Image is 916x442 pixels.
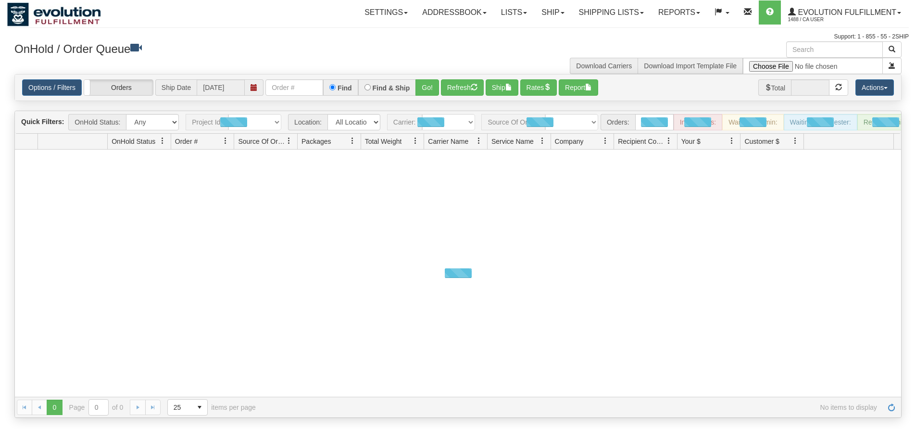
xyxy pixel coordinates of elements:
[882,41,902,58] button: Search
[217,133,234,149] a: Order # filter column settings
[681,137,701,146] span: Your $
[22,79,82,96] a: Options / Filters
[559,79,598,96] button: Report
[415,79,439,96] button: Go!
[857,114,914,130] div: Ready to Ship:
[281,133,297,149] a: Source Of Order filter column settings
[744,137,779,146] span: Customer $
[534,133,551,149] a: Service Name filter column settings
[674,114,722,130] div: In Progress:
[7,33,909,41] div: Support: 1 - 855 - 55 - 2SHIP
[855,79,894,96] button: Actions
[344,133,361,149] a: Packages filter column settings
[238,137,285,146] span: Source Of Order
[301,137,331,146] span: Packages
[154,133,171,149] a: OnHold Status filter column settings
[534,0,571,25] a: Ship
[265,79,323,96] input: Order #
[597,133,614,149] a: Company filter column settings
[758,79,791,96] span: Total
[635,114,674,130] div: New:
[192,400,207,415] span: select
[112,137,155,146] span: OnHold Status
[788,15,860,25] span: 1488 / CA User
[661,133,677,149] a: Recipient Country filter column settings
[441,79,484,96] button: Refresh
[68,114,126,130] span: OnHold Status:
[618,137,665,146] span: Recipient Country
[415,0,494,25] a: Addressbook
[486,79,518,96] button: Ship
[651,0,707,25] a: Reports
[722,114,783,130] div: Waiting - Admin:
[787,133,803,149] a: Customer $ filter column settings
[167,399,256,416] span: items per page
[601,114,635,130] span: Orders:
[7,2,101,26] img: logo1488.jpg
[743,58,883,74] input: Import
[269,404,877,411] span: No items to display
[884,400,899,415] a: Refresh
[365,137,402,146] span: Total Weight
[69,399,124,416] span: Page of 0
[357,0,415,25] a: Settings
[572,0,651,25] a: Shipping lists
[491,137,534,146] span: Service Name
[47,400,62,415] span: Page 0
[175,137,198,146] span: Order #
[21,117,64,126] label: Quick Filters:
[494,0,534,25] a: Lists
[288,114,327,130] span: Location:
[555,137,584,146] span: Company
[428,137,468,146] span: Carrier Name
[520,79,557,96] button: Rates
[407,133,424,149] a: Total Weight filter column settings
[84,80,153,95] label: Orders
[15,111,901,134] div: grid toolbar
[576,62,632,70] a: Download Carriers
[167,399,208,416] span: Page sizes drop down
[784,114,857,130] div: Waiting - Requester:
[724,133,740,149] a: Your $ filter column settings
[373,85,410,91] label: Find & Ship
[155,79,197,96] span: Ship Date
[471,133,487,149] a: Carrier Name filter column settings
[338,85,352,91] label: Find
[786,41,883,58] input: Search
[781,0,908,25] a: Evolution Fulfillment 1488 / CA User
[644,62,737,70] a: Download Import Template File
[796,8,896,16] span: Evolution Fulfillment
[14,41,451,55] h3: OnHold / Order Queue
[174,403,186,412] span: 25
